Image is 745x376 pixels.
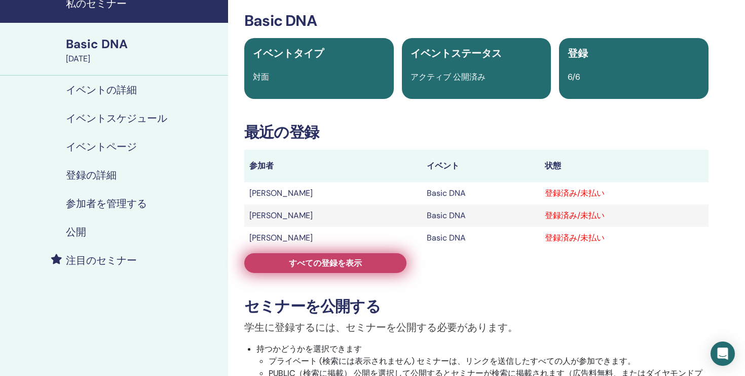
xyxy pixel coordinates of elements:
[711,341,735,366] div: Open Intercom Messenger
[60,36,228,65] a: Basic DNA[DATE]
[253,47,324,60] span: イベントタイプ
[568,72,580,82] span: 6/6
[66,197,147,210] h4: 参加者を管理する
[244,150,422,182] th: 参加者
[66,36,222,53] div: Basic DNA
[244,253,406,273] a: すべての登録を表示
[422,227,540,249] td: Basic DNA
[540,150,709,182] th: 状態
[244,204,422,227] td: [PERSON_NAME]
[66,53,222,65] div: [DATE]
[66,84,137,96] h4: イベントの詳細
[66,226,86,238] h4: 公開
[244,12,709,30] h3: Basic DNA
[244,297,709,316] h3: セミナーを公開する
[422,150,540,182] th: イベント
[66,254,137,266] h4: 注目のセミナー
[545,187,703,199] div: 登録済み/未払い
[66,112,167,124] h4: イベントスケジュール
[244,227,422,249] td: [PERSON_NAME]
[545,232,703,244] div: 登録済み/未払い
[244,123,709,142] h3: 最近の登録
[269,355,709,367] li: プライベート (検索には表示されません) セミナーは、リンクを送信したすべての人が参加できます。
[568,47,588,60] span: 登録
[244,320,709,335] p: 学生に登録するには、セミナーを公開する必要があります。
[422,204,540,227] td: Basic DNA
[411,72,486,82] span: アクティブ 公開済み
[545,210,703,222] div: 登録済み/未払い
[289,258,362,268] span: すべての登録を表示
[66,169,117,181] h4: 登録の詳細
[253,72,269,82] span: 対面
[422,182,540,204] td: Basic DNA
[66,141,137,153] h4: イベントページ
[411,47,502,60] span: イベントステータス
[244,182,422,204] td: [PERSON_NAME]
